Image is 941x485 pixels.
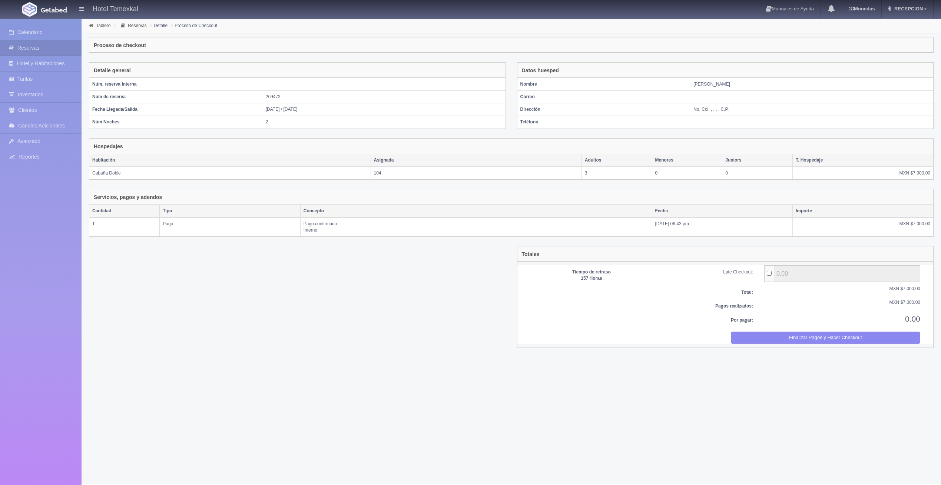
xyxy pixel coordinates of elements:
li: Detalle [149,22,169,29]
h4: Detalle general [94,68,131,73]
th: Dirección [517,103,691,116]
th: Núm. reserva interna [89,78,263,91]
th: Nombre [517,78,691,91]
a: Reservas [128,23,147,28]
td: [PERSON_NAME] [690,78,933,91]
th: Juniors [722,154,793,167]
h4: Proceso de checkout [94,43,146,48]
td: 0 [652,167,722,179]
td: - MXN $7,000.00 [793,217,934,236]
b: Por pagar: [731,318,753,323]
th: Importe [793,205,934,217]
input: ... [774,265,920,282]
div: Late Checkout: [658,269,759,275]
th: Adultos [582,154,652,167]
th: Fecha [652,205,793,217]
div: MXN $7,000.00 [759,286,926,292]
th: Fecha Llegada/Salida [89,103,263,116]
b: Tiempo de retraso 157 Horas [572,269,611,281]
th: Núm Noches [89,116,263,129]
th: Tipo [160,205,301,217]
div: MXN $7,000.00 [759,299,926,306]
td: No, Col. , , , , C.P. [690,103,933,116]
h4: Hospedajes [94,144,123,149]
button: Finalizar Pagos y Hacer Checkout [731,332,920,344]
th: Cantidad [89,205,160,217]
td: Cabaña Doble [89,167,371,179]
h4: Totales [522,252,540,257]
input: ... [767,271,772,276]
td: 3 [582,167,652,179]
th: Asignada [371,154,582,167]
a: Tablero [96,23,110,28]
th: Correo [517,91,691,103]
th: T. Hospedaje [793,154,934,167]
div: 0.00 [759,313,926,324]
li: Proceso de Checkout [169,22,219,29]
td: 269472 [263,91,506,103]
th: Menores [652,154,722,167]
span: RECEPCION [892,6,923,11]
td: 2 [263,116,506,129]
h4: Servicios, pagos y adendos [94,195,162,200]
th: Habitación [89,154,371,167]
td: 0 [722,167,793,179]
td: [DATE] 06:43 pm [652,217,793,236]
th: Concepto [300,205,652,217]
td: [DATE] / [DATE] [263,103,506,116]
td: 104 [371,167,582,179]
img: Getabed [41,7,67,13]
b: Pagos realizados: [715,303,753,309]
b: Total: [741,290,753,295]
th: Núm de reserva [89,91,263,103]
td: MXN $7,000.00 [793,167,934,179]
img: Getabed [22,2,37,17]
b: Monedas [849,6,875,11]
td: Pago [160,217,301,236]
td: 1 [89,217,160,236]
h4: Datos huesped [522,68,559,73]
th: Teléfono [517,116,691,129]
h4: Hotel Temexkal [93,4,138,13]
td: Pago confirmado Interno [300,217,652,236]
